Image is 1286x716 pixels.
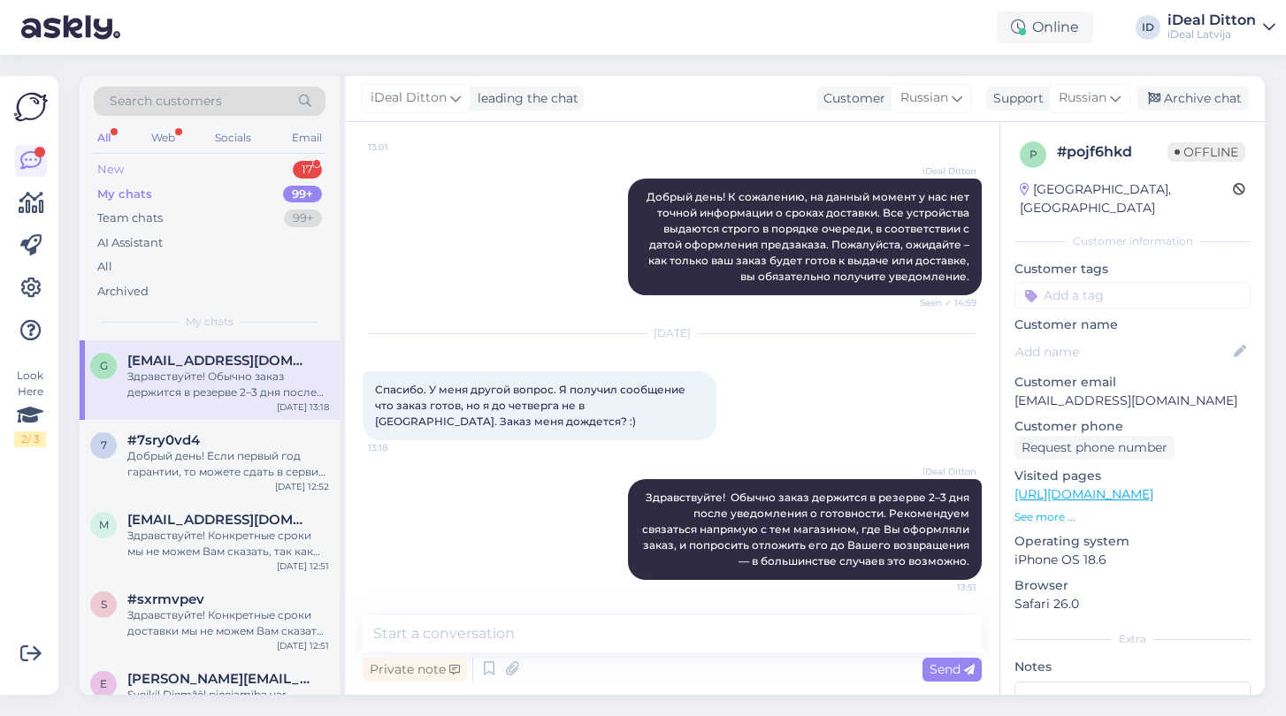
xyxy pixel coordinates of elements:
[1167,27,1256,42] div: iDeal Latvija
[284,209,322,227] div: 99+
[1057,141,1167,163] div: # pojf6hkd
[127,448,329,480] div: Добрый день! Если первый год гарантии, то можете сдать в сервис в любом магазине без документа о ...
[910,296,976,309] span: Seen ✓ 14:59
[97,258,112,276] div: All
[1014,551,1251,569] p: iPhone OS 18.6
[1059,88,1106,108] span: Russian
[277,400,329,414] div: [DATE] 13:18
[1014,576,1251,595] p: Browser
[100,359,108,372] span: g
[97,209,163,227] div: Team chats
[1167,13,1275,42] a: iDeal DittoniDeal Latvija
[910,164,976,178] span: iDeal Ditton
[1014,486,1153,502] a: [URL][DOMAIN_NAME]
[1020,180,1233,217] div: [GEOGRAPHIC_DATA], [GEOGRAPHIC_DATA]
[1014,436,1175,460] div: Request phone number
[1014,417,1251,436] p: Customer phone
[1014,467,1251,485] p: Visited pages
[1014,260,1251,278] p: Customer tags
[277,639,329,652] div: [DATE] 12:51
[1015,342,1230,362] input: Add name
[288,126,325,149] div: Email
[127,432,200,448] span: #7sry0vd4
[148,126,179,149] div: Web
[1137,87,1249,110] div: Archive chat
[363,658,467,682] div: Private note
[1014,373,1251,392] p: Customer email
[1014,595,1251,613] p: Safari 26.0
[371,88,447,108] span: iDeal Ditton
[368,141,434,154] span: 13:01
[930,661,975,677] span: Send
[127,607,329,639] div: Здравствуйте! Конкретные сроки доставки мы не можем Вам сказать, так как устройства поставляются ...
[97,161,124,179] div: New
[97,234,163,252] div: AI Assistant
[1014,233,1251,249] div: Customer information
[1014,658,1251,676] p: Notes
[910,581,976,594] span: 13:51
[1014,532,1251,551] p: Operating system
[127,591,204,607] span: #sxrmvpev
[997,11,1093,43] div: Online
[1030,148,1037,161] span: p
[1014,631,1251,647] div: Extra
[900,88,948,108] span: Russian
[647,190,972,283] span: Добрый день! К сожалению, на данный момент у нас нет точной информации о сроках доставки. Все уст...
[1014,316,1251,334] p: Customer name
[14,90,48,124] img: Askly Logo
[1014,509,1251,525] p: See more ...
[101,438,107,452] span: 7
[127,369,329,400] div: Здравствуйте! Обычно заказ держится в резерве 2–3 дня после уведомления о готовности. Рекомендуем...
[127,512,311,528] span: mamant79@inbox.lv
[110,92,222,110] span: Search customers
[1014,392,1251,410] p: [EMAIL_ADDRESS][DOMAIN_NAME]
[368,441,434,454] span: 13:18
[1167,142,1245,162] span: Offline
[94,126,114,149] div: All
[363,325,982,341] div: [DATE]
[127,528,329,560] div: Здравствуйте! Конкретные сроки мы не можем Вам сказать, так как устройства поставляются в огранич...
[642,491,972,567] span: Здравствуйте! Обычно заказ держится в резерве 2–3 дня после уведомления о готовности. Рекомендуем...
[816,89,885,108] div: Customer
[1136,15,1160,40] div: ID
[986,89,1044,108] div: Support
[211,126,255,149] div: Socials
[1167,13,1256,27] div: iDeal Ditton
[275,480,329,493] div: [DATE] 12:52
[127,671,311,687] span: e.bluzmanis@gmail.com
[283,186,322,203] div: 99+
[97,283,149,301] div: Archived
[14,368,46,447] div: Look Here
[1014,282,1251,308] input: Add a tag
[186,314,233,330] span: My chats
[910,465,976,478] span: iDeal Ditton
[127,353,311,369] span: german.yuferov@icloud.com
[14,431,46,447] div: 2 / 3
[99,518,109,531] span: m
[471,89,578,108] div: leading the chat
[97,186,152,203] div: My chats
[375,383,688,428] span: Спасибо. У меня другой вопрос. Я получил сообщение что заказ готов, но я до четверга не в [GEOGRA...
[277,560,329,573] div: [DATE] 12:51
[101,598,107,611] span: s
[293,161,322,179] div: 17
[100,677,107,690] span: e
